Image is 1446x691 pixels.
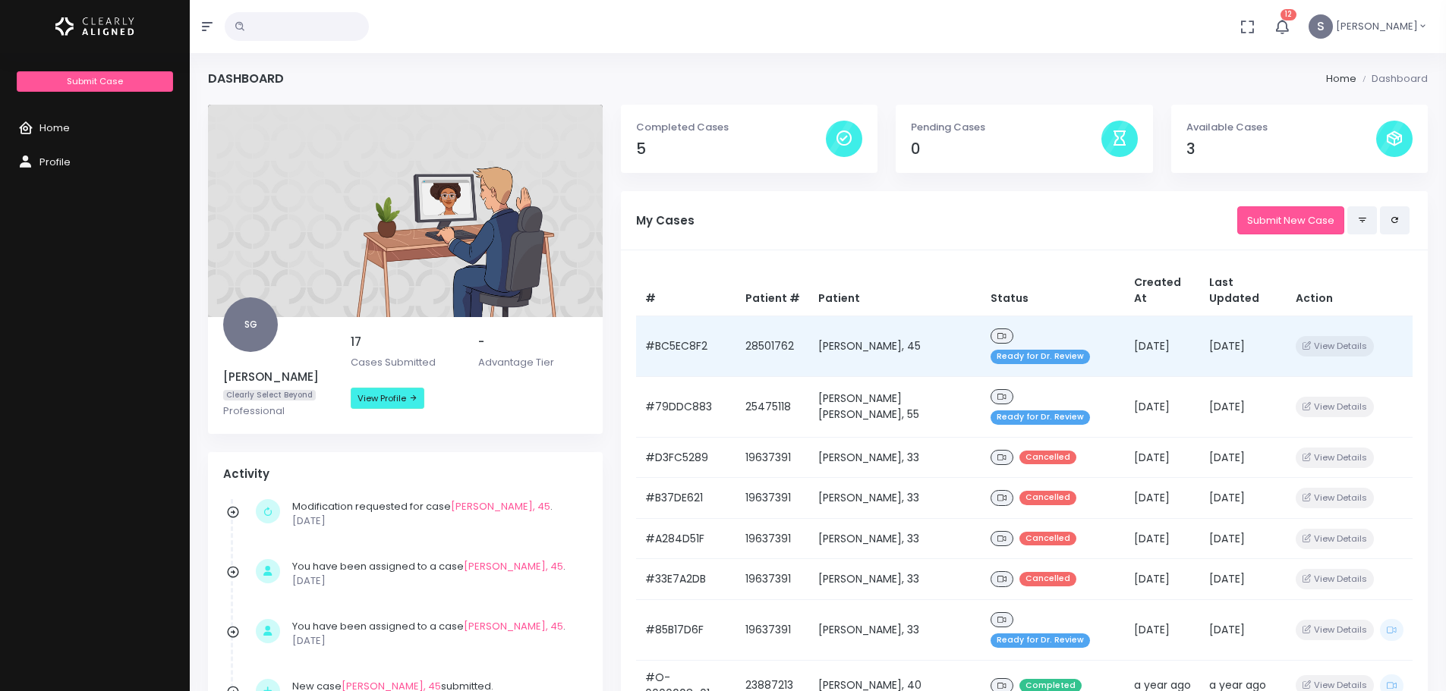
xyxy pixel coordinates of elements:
[292,619,580,649] div: You have been assigned to a case .
[223,404,332,419] p: Professional
[736,376,809,437] td: 25475118
[451,499,550,514] a: [PERSON_NAME], 45
[636,599,737,660] td: #85B17D6F
[809,316,981,376] td: [PERSON_NAME], 45
[39,121,70,135] span: Home
[1186,140,1376,158] h4: 3
[1296,529,1374,549] button: View Details
[1019,451,1076,465] span: Cancelled
[1019,572,1076,586] span: Cancelled
[1237,206,1344,234] a: Submit New Case
[736,478,809,519] td: 19637391
[636,214,1237,228] h5: My Cases
[911,140,1101,158] h4: 0
[809,559,981,600] td: [PERSON_NAME], 33
[1125,478,1200,519] td: [DATE]
[1200,599,1287,660] td: [DATE]
[636,120,826,135] p: Completed Cases
[991,633,1090,648] span: Ready for Dr. Review
[809,599,981,660] td: [PERSON_NAME], 33
[736,559,809,600] td: 19637391
[809,437,981,478] td: [PERSON_NAME], 33
[478,355,588,370] p: Advantage Tier
[1019,491,1076,505] span: Cancelled
[1200,478,1287,519] td: [DATE]
[991,410,1090,425] span: Ready for Dr. Review
[39,155,71,169] span: Profile
[809,376,981,437] td: [PERSON_NAME] [PERSON_NAME], 55
[1125,518,1200,559] td: [DATE]
[351,335,460,349] h5: 17
[1287,265,1413,316] th: Action
[1200,518,1287,559] td: [DATE]
[67,75,123,87] span: Submit Case
[991,350,1090,364] span: Ready for Dr. Review
[1186,120,1376,135] p: Available Cases
[1296,448,1374,468] button: View Details
[636,265,737,316] th: #
[464,619,563,633] a: [PERSON_NAME], 45
[17,71,172,92] a: Submit Case
[636,140,826,158] h4: 5
[1326,71,1356,86] li: Home
[1296,397,1374,417] button: View Details
[292,633,580,649] p: [DATE]
[736,265,809,316] th: Patient #
[736,518,809,559] td: 19637391
[809,518,981,559] td: [PERSON_NAME], 33
[464,559,563,573] a: [PERSON_NAME], 45
[1296,336,1374,356] button: View Details
[1336,19,1418,34] span: [PERSON_NAME]
[911,120,1101,135] p: Pending Cases
[809,265,981,316] th: Patient
[1125,316,1200,376] td: [DATE]
[736,316,809,376] td: 28501762
[1125,559,1200,600] td: [DATE]
[1296,569,1374,589] button: View Details
[208,71,284,86] h4: Dashboard
[1200,316,1287,376] td: [DATE]
[292,514,580,529] p: [DATE]
[1309,14,1333,39] span: S
[55,11,134,42] img: Logo Horizontal
[1125,376,1200,437] td: [DATE]
[223,390,316,401] span: Clearly Select Beyond
[1125,599,1200,660] td: [DATE]
[292,573,580,589] p: [DATE]
[636,559,737,600] td: #33E7A2DB
[736,599,809,660] td: 19637391
[1296,620,1374,640] button: View Details
[809,478,981,519] td: [PERSON_NAME], 33
[636,437,737,478] td: #D3FC5289
[636,518,737,559] td: #A284D51F
[1200,265,1287,316] th: Last Updated
[636,316,737,376] td: #BC5EC8F2
[1296,488,1374,508] button: View Details
[981,265,1124,316] th: Status
[1200,559,1287,600] td: [DATE]
[478,335,588,349] h5: -
[292,559,580,589] div: You have been assigned to a case .
[1356,71,1428,86] li: Dashboard
[1281,9,1296,20] span: 12
[1200,376,1287,437] td: [DATE]
[351,388,424,409] a: View Profile
[223,467,588,481] h4: Activity
[351,355,460,370] p: Cases Submitted
[292,499,580,529] div: Modification requested for case .
[1019,532,1076,546] span: Cancelled
[223,297,278,352] span: SG
[1200,437,1287,478] td: [DATE]
[223,370,332,384] h5: [PERSON_NAME]
[636,478,737,519] td: #B37DE621
[636,376,737,437] td: #79DDC883
[1125,265,1200,316] th: Created At
[736,437,809,478] td: 19637391
[1125,437,1200,478] td: [DATE]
